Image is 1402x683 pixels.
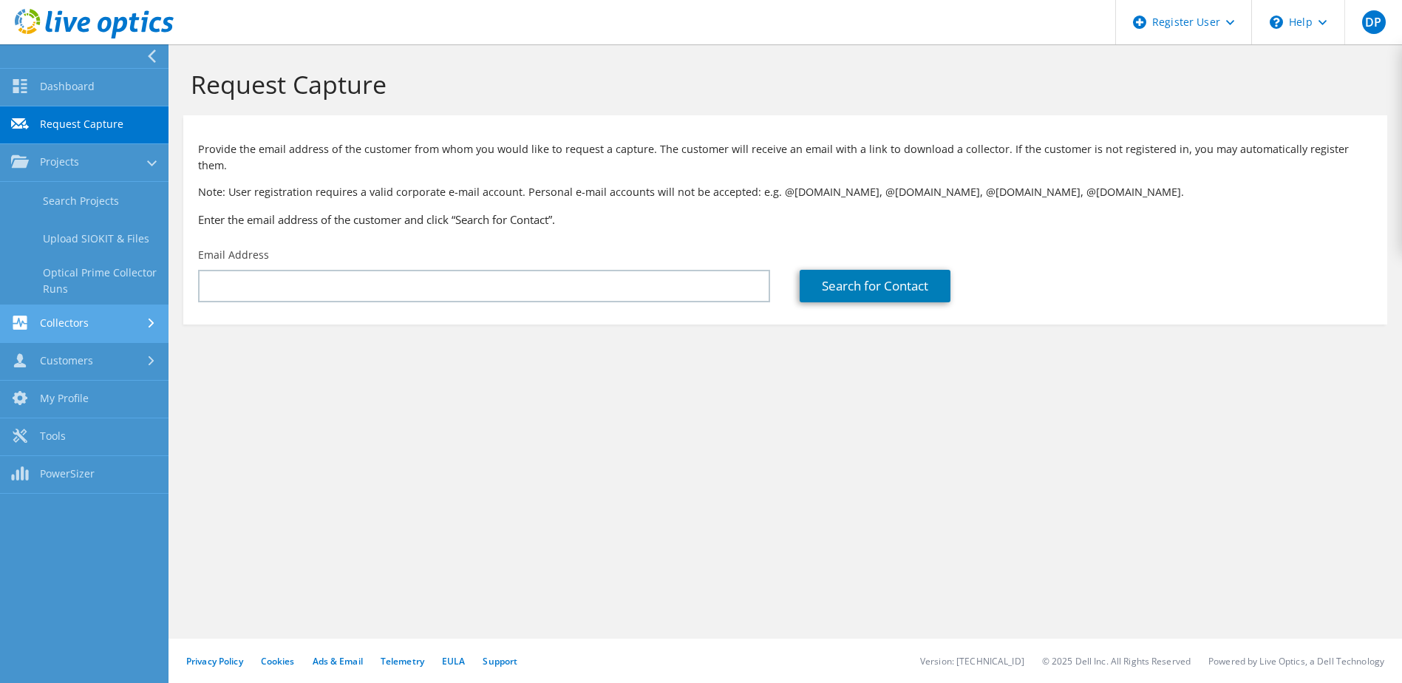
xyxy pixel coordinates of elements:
[442,655,465,667] a: EULA
[1042,655,1191,667] li: © 2025 Dell Inc. All Rights Reserved
[800,270,950,302] a: Search for Contact
[186,655,243,667] a: Privacy Policy
[198,184,1372,200] p: Note: User registration requires a valid corporate e-mail account. Personal e-mail accounts will ...
[483,655,517,667] a: Support
[198,248,269,262] label: Email Address
[198,141,1372,174] p: Provide the email address of the customer from whom you would like to request a capture. The cust...
[1270,16,1283,29] svg: \n
[381,655,424,667] a: Telemetry
[1208,655,1384,667] li: Powered by Live Optics, a Dell Technology
[1362,10,1386,34] span: DP
[261,655,295,667] a: Cookies
[198,211,1372,228] h3: Enter the email address of the customer and click “Search for Contact”.
[191,69,1372,100] h1: Request Capture
[920,655,1024,667] li: Version: [TECHNICAL_ID]
[313,655,363,667] a: Ads & Email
